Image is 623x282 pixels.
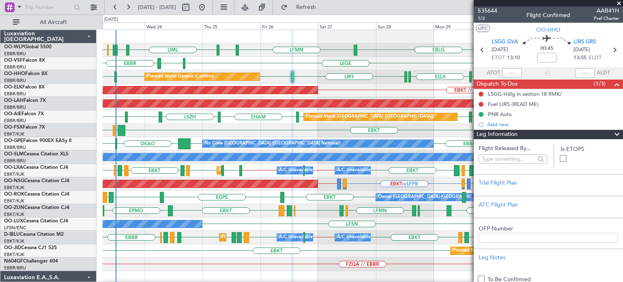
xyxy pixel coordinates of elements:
a: OO-SLMCessna Citation XLS [4,152,69,157]
a: EBBR/BRU [4,265,26,271]
div: Thu 25 [202,22,260,30]
span: OO-HHO [4,71,25,76]
div: Mon 29 [434,22,492,30]
a: D-IBLUCessna Citation M2 [4,232,64,237]
a: EBBR/BRU [4,104,26,110]
a: OO-LAHFalcon 7X [4,98,46,103]
span: 13:10 [507,54,520,62]
span: OO-SLM [4,152,24,157]
span: Refresh [289,4,323,10]
span: [DATE] - [DATE] [138,4,176,11]
div: Trial Flight Plan [479,179,618,187]
span: Pref Charter [594,15,619,22]
a: OO-FSXFalcon 7X [4,125,45,130]
a: EBBR/BRU [4,144,26,151]
div: Fuel LIRS (READ ME) [488,101,539,108]
a: OO-HHOFalcon 8X [4,71,47,76]
div: ATC Flight Plan [479,200,618,209]
span: 13:55 [574,54,586,62]
input: Type something... [482,153,535,165]
a: EBBR/BRU [4,91,26,97]
span: OO-ELK [4,85,22,90]
div: PNR Auto [488,111,512,118]
div: A/C Unavailable [GEOGRAPHIC_DATA] ([GEOGRAPHIC_DATA] National) [279,231,430,243]
span: 1/2 [478,15,497,22]
span: ATOT [487,69,500,77]
a: EBBR/BRU [4,51,26,57]
span: 535644 [478,6,497,15]
div: Fri 26 [260,22,318,30]
input: Trip Number [25,1,71,13]
span: D-IBLU [4,232,20,237]
a: OO-VSFFalcon 8X [4,58,45,63]
div: Wed 24 [145,22,203,30]
span: N604GF [4,259,23,264]
a: OO-NSGCessna Citation CJ4 [4,179,69,183]
span: OO-HHO [536,26,561,34]
a: EBKT/KJK [4,185,24,191]
span: Dispatch To-Dos [477,80,518,89]
span: [DATE] [574,46,590,54]
span: AAB41H [594,6,619,15]
div: Sat 27 [318,22,376,30]
span: 00:45 [540,45,553,53]
a: OO-ZUNCessna Citation CJ4 [4,205,69,210]
span: OO-LXA [4,165,23,170]
a: EBBR/BRU [4,77,26,84]
a: OO-JIDCessna CJ1 525 [4,245,57,250]
span: ELDT [589,54,602,62]
span: ETOT [492,54,505,62]
span: LSGG GVA [492,38,518,46]
div: Leg Notes [479,253,618,262]
span: Leg Information [477,130,518,139]
span: LIRS GRS [574,38,596,46]
a: OO-AIEFalcon 7X [4,112,44,116]
div: Tue 23 [87,22,145,30]
a: OO-LXACessna Citation CJ4 [4,165,68,170]
a: EBKT/KJK [4,252,24,258]
span: OO-JID [4,245,21,250]
button: UTC [476,25,490,32]
a: LFSN/ENC [4,225,26,231]
div: Owner [GEOGRAPHIC_DATA]-[GEOGRAPHIC_DATA] [378,191,488,203]
a: OO-ROKCessna Citation CJ4 [4,192,69,197]
span: All Aircraft [21,19,86,25]
span: ALDT [597,69,610,77]
span: (1/3) [594,80,606,88]
div: A/C Unavailable [GEOGRAPHIC_DATA] ([GEOGRAPHIC_DATA] National) [279,164,430,177]
div: [DATE] [104,16,118,23]
a: EBKT/KJK [4,211,24,217]
a: EBBR/BRU [4,158,26,164]
span: OO-NSG [4,179,24,183]
div: Sun 28 [376,22,434,30]
div: A/C Unavailable [GEOGRAPHIC_DATA]-[GEOGRAPHIC_DATA] [337,231,466,243]
a: OO-WLPGlobal 5500 [4,45,52,50]
span: OO-LAH [4,98,24,103]
a: OO-ELKFalcon 8X [4,85,45,90]
label: OFP Number [479,224,618,233]
a: OO-LUXCessna Citation CJ4 [4,219,68,224]
div: No Crew [GEOGRAPHIC_DATA] ([GEOGRAPHIC_DATA] National) [204,138,340,150]
label: Is ETOPS [561,145,618,153]
span: OO-ZUN [4,205,24,210]
div: LSGG Hdlg in section 18 RMK/ [488,90,562,97]
a: EBKT/KJK [4,171,24,177]
a: EBBR/BRU [4,64,26,70]
input: --:-- [502,68,522,78]
a: EBBR/BRU [4,118,26,124]
div: Planned Maint Kortrijk-[GEOGRAPHIC_DATA] [453,245,547,257]
a: EBKT/KJK [4,131,24,137]
span: OO-ROK [4,192,24,197]
div: Planned Maint Kortrijk-[GEOGRAPHIC_DATA] [219,164,314,177]
div: Planned Maint Nice ([GEOGRAPHIC_DATA]) [221,231,312,243]
span: OO-WLP [4,45,24,50]
span: OO-FSX [4,125,23,130]
span: OO-VSF [4,58,23,63]
div: Flight Confirmed [526,11,570,19]
span: Flight Released By... [479,144,547,153]
div: Add new [487,121,619,128]
a: EBKT/KJK [4,198,24,204]
a: EBKT/KJK [4,238,24,244]
a: N604GFChallenger 604 [4,259,58,264]
button: All Aircraft [9,16,88,29]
